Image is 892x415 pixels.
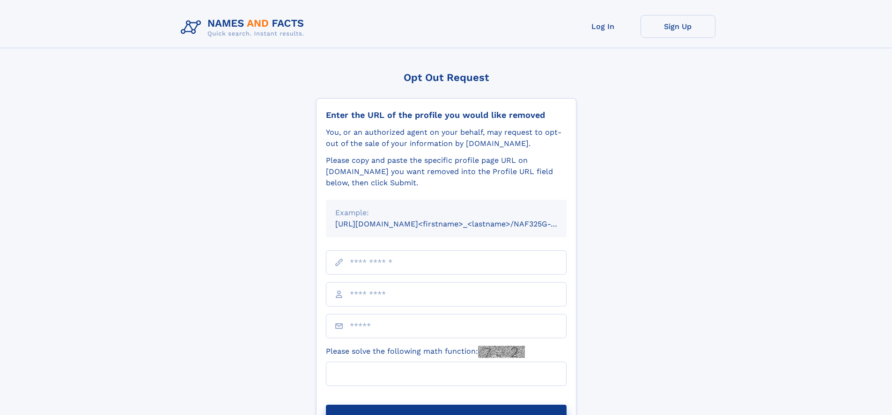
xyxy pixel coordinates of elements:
[335,219,584,228] small: [URL][DOMAIN_NAME]<firstname>_<lastname>/NAF325G-xxxxxxxx
[641,15,715,38] a: Sign Up
[566,15,641,38] a: Log In
[326,127,567,149] div: You, or an authorized agent on your behalf, may request to opt-out of the sale of your informatio...
[326,110,567,120] div: Enter the URL of the profile you would like removed
[326,346,525,358] label: Please solve the following math function:
[335,207,557,218] div: Example:
[177,15,312,40] img: Logo Names and Facts
[326,155,567,189] div: Please copy and paste the specific profile page URL on [DOMAIN_NAME] you want removed into the Pr...
[316,72,576,83] div: Opt Out Request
